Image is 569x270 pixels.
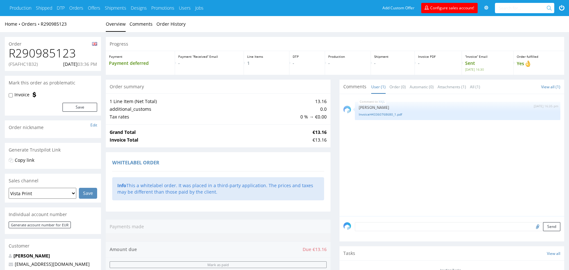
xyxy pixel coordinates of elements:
[328,60,368,66] p: -
[421,3,478,13] a: Configure sales account!
[534,104,558,109] p: [DATE] 16:35 pm
[130,16,153,32] a: Comments
[541,84,560,90] a: View all (1)
[543,222,560,231] button: Send
[438,80,466,94] a: Attachments (1)
[465,60,510,72] p: Sent
[110,129,136,135] strong: Grand Total
[5,120,101,135] div: Order nickname
[374,60,411,66] p: -
[9,47,97,60] h1: R290985123
[389,80,406,94] a: Order (0)
[5,174,101,188] div: Sales channel
[465,54,510,59] p: “Invoice” Email
[379,3,418,13] a: Add Custom Offer
[110,98,299,105] td: 1 Line Item (Net Total)
[106,16,126,32] a: Overview
[13,253,50,259] a: [PERSON_NAME]
[418,54,458,59] p: Invoice PDF
[112,177,324,200] div: This a whitelabel order. It was placed in a third-party application. The prices and taxes may be ...
[106,80,331,94] div: Order summary
[10,5,31,11] a: Production
[293,54,322,59] p: DTP
[359,112,556,117] a: InvoiceH43360768680_1.pdf
[5,239,101,253] div: Customer
[195,5,204,11] a: Jobs
[299,113,327,121] td: 0 % → €0.00
[179,5,191,11] a: Users
[470,80,480,94] a: All (1)
[178,54,241,59] p: Payment “Received” Email
[78,61,97,67] span: 03:36 PM
[343,83,366,90] span: Comments
[5,143,101,157] div: Generate Trustpilot Link
[90,122,97,128] a: Edit
[156,16,186,32] a: Order History
[343,222,351,230] img: share_image_120x120.png
[41,21,67,27] a: R290985123
[109,60,172,66] p: Payment deferred
[465,67,510,72] span: [DATE] 16:30
[31,91,38,98] img: icon-invoice-flag.svg
[517,60,561,67] p: Yes
[247,54,286,59] p: Line Items
[109,54,172,59] p: Payment
[88,5,100,11] a: Offers
[247,60,286,66] p: 1
[313,137,327,143] div: €13.16
[374,54,411,59] p: Shipment
[517,54,561,59] p: Order fulfilled
[131,5,147,11] a: Designs
[92,42,97,46] img: gb-5d72c5a8bef80fca6f99f476e15ec95ce2d5e5f65c6dab9ee8e56348be0d39fc.png
[5,37,101,47] div: Order
[63,103,97,112] button: Save
[178,60,241,66] p: -
[9,222,71,228] button: Generate account number for EUR
[117,182,126,188] strong: Info
[110,137,138,143] strong: Invoice Total
[313,129,327,135] strong: €13.16
[299,105,327,113] td: 0.0
[106,37,564,51] div: Progress
[430,5,474,11] span: Configure sales account!
[112,159,159,166] span: Whitelabel order
[547,251,560,256] a: View all
[371,80,386,94] a: User (1)
[69,5,83,11] a: Orders
[359,105,556,110] p: [PERSON_NAME]
[499,3,548,13] input: Search for...
[5,207,101,222] div: Individual account number
[343,250,355,257] span: Tasks
[14,91,29,98] label: Invoice
[5,76,101,90] div: Mark this order as problematic
[63,61,97,67] p: [DATE]
[293,60,322,66] p: -
[15,157,34,163] a: Copy link
[328,54,368,59] p: Production
[410,80,434,94] a: Automatic (0)
[57,5,65,11] a: DTP
[418,60,458,66] p: -
[5,21,21,27] a: Home
[36,5,52,11] a: Shipped
[9,61,38,67] p: (F5AFHC1B32)
[343,106,351,113] img: share_image_120x120.png
[110,105,299,113] td: additional_customs
[105,5,126,11] a: Shipments
[379,99,385,104] a: XKJL
[15,261,90,267] a: [EMAIL_ADDRESS][DOMAIN_NAME]
[299,98,327,105] td: 13.16
[110,113,299,121] td: Tax rates
[151,5,174,11] a: Promotions
[79,188,97,199] input: Save
[21,21,41,27] a: Orders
